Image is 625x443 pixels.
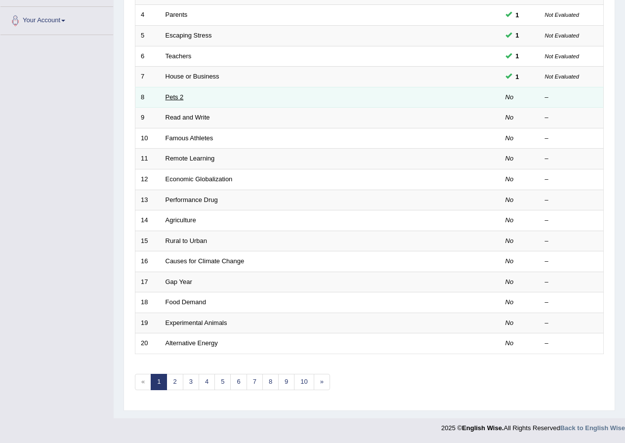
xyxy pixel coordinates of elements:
[135,5,160,26] td: 4
[545,12,579,18] small: Not Evaluated
[545,319,598,328] div: –
[166,237,208,244] a: Rural to Urban
[262,374,279,390] a: 8
[199,374,215,390] a: 4
[505,175,514,183] em: No
[314,374,330,390] a: »
[545,298,598,307] div: –
[135,87,160,108] td: 8
[545,278,598,287] div: –
[512,30,523,40] span: You can still take this question
[545,175,598,184] div: –
[505,216,514,224] em: No
[135,26,160,46] td: 5
[166,216,196,224] a: Agriculture
[545,74,579,80] small: Not Evaluated
[135,374,151,390] span: «
[545,93,598,102] div: –
[545,237,598,246] div: –
[135,313,160,333] td: 19
[166,257,245,265] a: Causes for Climate Change
[441,418,625,433] div: 2025 © All Rights Reserved
[512,51,523,61] span: You can still take this question
[135,67,160,87] td: 7
[135,210,160,231] td: 14
[135,333,160,354] td: 20
[166,278,192,285] a: Gap Year
[166,298,206,306] a: Food Demand
[545,216,598,225] div: –
[560,424,625,432] a: Back to English Wise
[135,190,160,210] td: 13
[166,52,192,60] a: Teachers
[505,339,514,347] em: No
[294,374,314,390] a: 10
[135,231,160,251] td: 15
[166,114,210,121] a: Read and Write
[135,251,160,272] td: 16
[166,196,218,203] a: Performance Drug
[505,278,514,285] em: No
[135,292,160,313] td: 18
[545,113,598,122] div: –
[135,128,160,149] td: 10
[0,7,113,32] a: Your Account
[505,257,514,265] em: No
[166,32,212,39] a: Escaping Stress
[505,155,514,162] em: No
[166,93,184,101] a: Pets 2
[505,237,514,244] em: No
[166,155,215,162] a: Remote Learning
[166,175,233,183] a: Economic Globalization
[505,134,514,142] em: No
[166,11,188,18] a: Parents
[505,319,514,326] em: No
[278,374,294,390] a: 9
[167,374,183,390] a: 2
[545,154,598,163] div: –
[512,10,523,20] span: You can still take this question
[151,374,167,390] a: 1
[505,196,514,203] em: No
[135,108,160,128] td: 9
[166,319,227,326] a: Experimental Animals
[545,196,598,205] div: –
[166,73,219,80] a: House or Business
[545,53,579,59] small: Not Evaluated
[135,272,160,292] td: 17
[462,424,503,432] strong: English Wise.
[230,374,247,390] a: 6
[505,114,514,121] em: No
[214,374,231,390] a: 5
[545,257,598,266] div: –
[545,339,598,348] div: –
[135,169,160,190] td: 12
[166,134,213,142] a: Famous Athletes
[505,298,514,306] em: No
[135,149,160,169] td: 11
[545,33,579,39] small: Not Evaluated
[545,134,598,143] div: –
[512,72,523,82] span: You can still take this question
[505,93,514,101] em: No
[166,339,218,347] a: Alternative Energy
[183,374,199,390] a: 3
[135,46,160,67] td: 6
[247,374,263,390] a: 7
